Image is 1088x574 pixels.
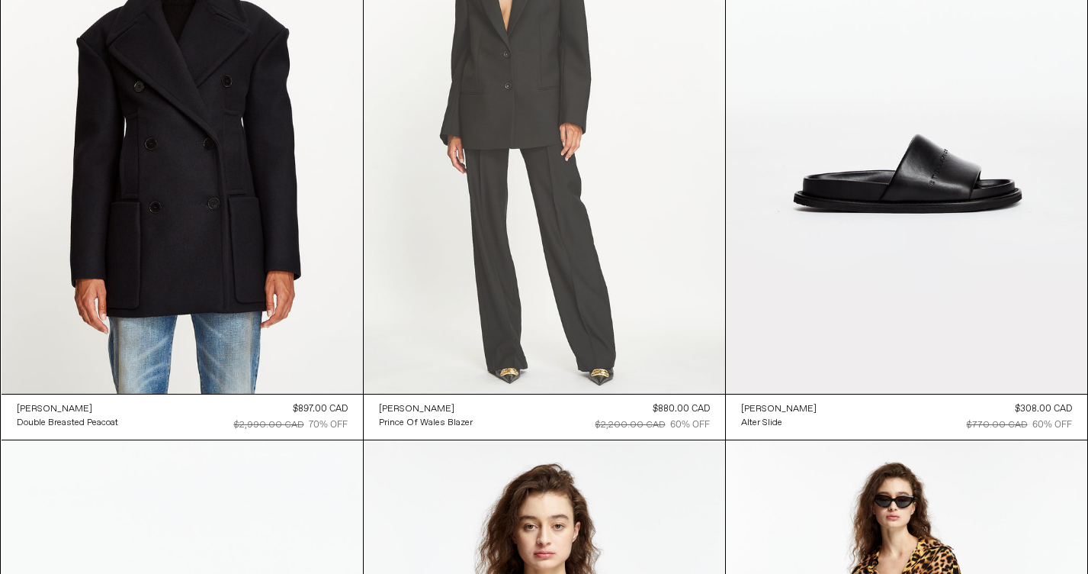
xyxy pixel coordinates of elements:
div: $770.00 CAD [967,418,1028,432]
div: [PERSON_NAME] [17,403,92,416]
div: Alter Slide [741,417,782,430]
div: [PERSON_NAME] [741,403,817,416]
a: Prince of Wales Blazer [379,416,473,430]
div: $897.00 CAD [293,402,348,416]
div: $880.00 CAD [653,402,710,416]
div: 60% OFF [670,418,710,432]
div: $308.00 CAD [1015,402,1072,416]
div: 60% OFF [1032,418,1072,432]
a: Double Breasted Peacoat [17,416,118,430]
div: $2,990.00 CAD [234,418,304,432]
div: [PERSON_NAME] [379,403,454,416]
a: [PERSON_NAME] [17,402,118,416]
a: Alter Slide [741,416,817,430]
div: $2,200.00 CAD [595,418,666,432]
a: [PERSON_NAME] [741,402,817,416]
div: 70% OFF [309,418,348,432]
a: [PERSON_NAME] [379,402,473,416]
